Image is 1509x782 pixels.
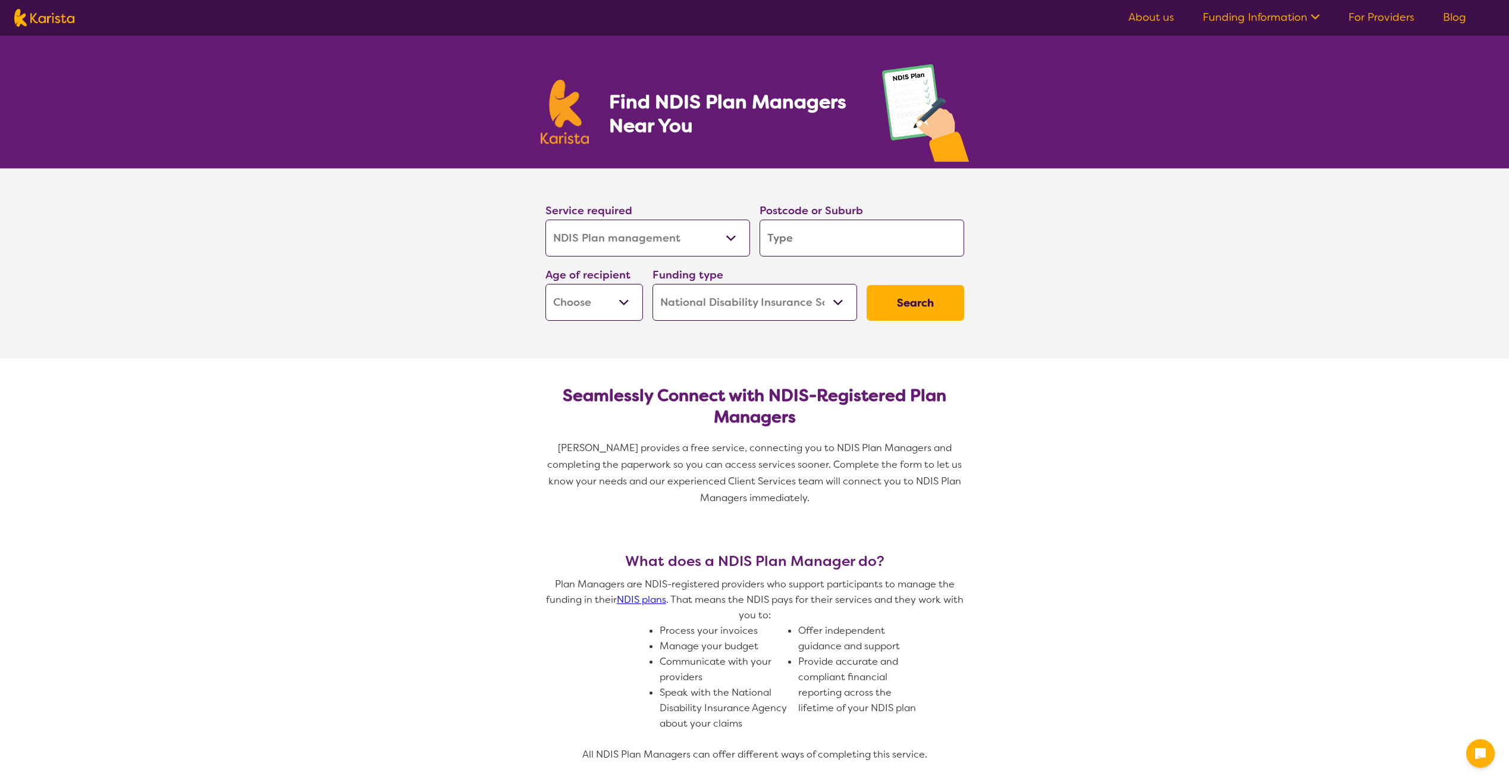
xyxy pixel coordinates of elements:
a: For Providers [1348,10,1414,24]
span: [PERSON_NAME] provides a free service, connecting you to NDIS Plan Managers and completing the pa... [547,442,964,504]
li: Communicate with your providers [660,654,789,685]
img: plan-management [882,64,969,168]
input: Type [760,220,964,257]
label: Age of recipient [545,268,630,282]
li: Provide accurate and compliant financial reporting across the lifetime of your NDIS plan [798,654,927,716]
li: Process your invoices [660,623,789,639]
a: NDIS plans [617,593,666,606]
label: Service required [545,204,632,218]
p: Plan Managers are NDIS-registered providers who support participants to manage the funding in the... [541,577,969,623]
img: Karista logo [541,80,589,144]
label: Funding type [652,268,723,282]
li: Speak with the National Disability Insurance Agency about your claims [660,685,789,731]
li: Manage your budget [660,639,789,654]
label: Postcode or Suburb [760,204,863,218]
button: Search [867,285,964,321]
p: All NDIS Plan Managers can offer different ways of completing this service. [541,747,969,762]
img: Karista logo [14,9,74,27]
h2: Seamlessly Connect with NDIS-Registered Plan Managers [555,385,955,428]
a: About us [1128,10,1174,24]
h1: Find NDIS Plan Managers Near You [609,90,858,137]
li: Offer independent guidance and support [798,623,927,654]
a: Blog [1443,10,1466,24]
a: Funding Information [1203,10,1320,24]
h3: What does a NDIS Plan Manager do? [541,553,969,570]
